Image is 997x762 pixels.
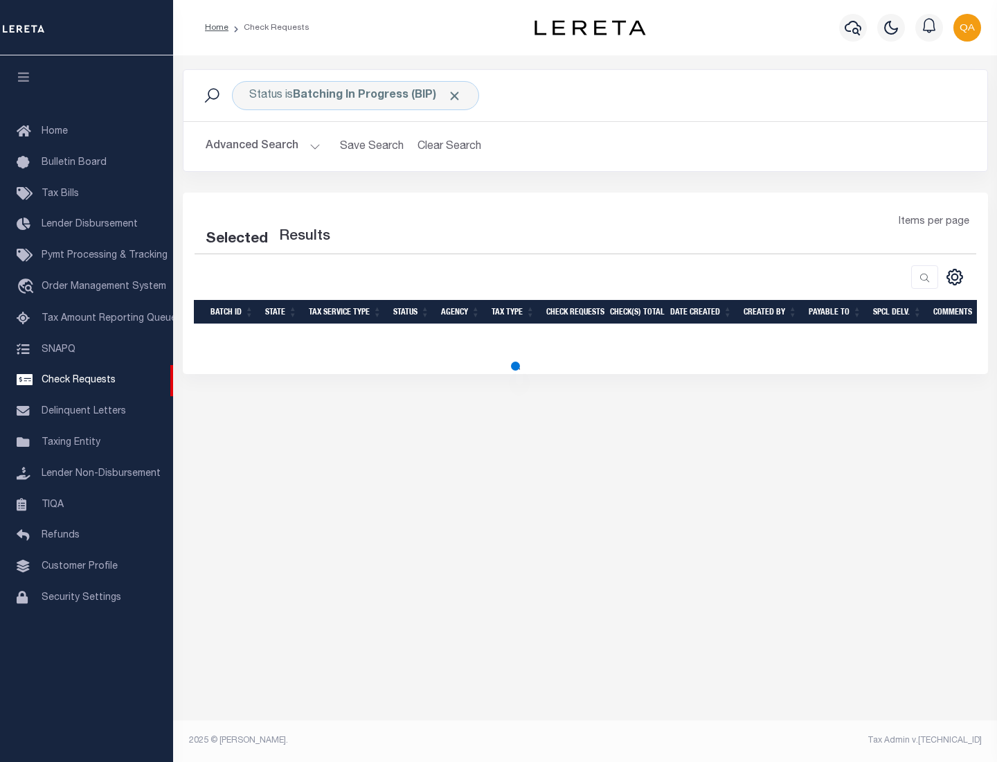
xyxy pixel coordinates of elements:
[42,220,138,229] span: Lender Disbursement
[535,20,645,35] img: logo-dark.svg
[42,282,166,292] span: Order Management System
[42,438,100,448] span: Taxing Entity
[205,300,260,324] th: Batch Id
[293,90,462,101] b: Batching In Progress (BIP)
[228,21,309,34] li: Check Requests
[435,300,486,324] th: Agency
[260,300,303,324] th: State
[738,300,803,324] th: Created By
[42,469,161,479] span: Lender Non-Disbursement
[42,314,177,324] span: Tax Amount Reporting Queue
[42,344,75,354] span: SNAPQ
[42,593,121,603] span: Security Settings
[279,226,330,248] label: Results
[412,133,487,160] button: Clear Search
[42,251,168,260] span: Pymt Processing & Tracking
[232,81,479,110] div: Click to Edit
[595,734,982,747] div: Tax Admin v.[TECHNICAL_ID]
[899,215,969,230] span: Items per page
[665,300,738,324] th: Date Created
[42,189,79,199] span: Tax Bills
[803,300,868,324] th: Payable To
[42,407,126,416] span: Delinquent Letters
[42,499,64,509] span: TIQA
[205,24,228,32] a: Home
[42,127,68,136] span: Home
[332,133,412,160] button: Save Search
[42,531,80,540] span: Refunds
[541,300,604,324] th: Check Requests
[388,300,435,324] th: Status
[42,158,107,168] span: Bulletin Board
[604,300,665,324] th: Check(s) Total
[42,375,116,385] span: Check Requests
[953,14,981,42] img: svg+xml;base64,PHN2ZyB4bWxucz0iaHR0cDovL3d3dy53My5vcmcvMjAwMC9zdmciIHBvaW50ZXItZXZlbnRzPSJub25lIi...
[447,89,462,103] span: Click to Remove
[486,300,541,324] th: Tax Type
[928,300,990,324] th: Comments
[179,734,586,747] div: 2025 © [PERSON_NAME].
[17,278,39,296] i: travel_explore
[868,300,928,324] th: Spcl Delv.
[206,133,321,160] button: Advanced Search
[303,300,388,324] th: Tax Service Type
[206,229,268,251] div: Selected
[42,562,118,571] span: Customer Profile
